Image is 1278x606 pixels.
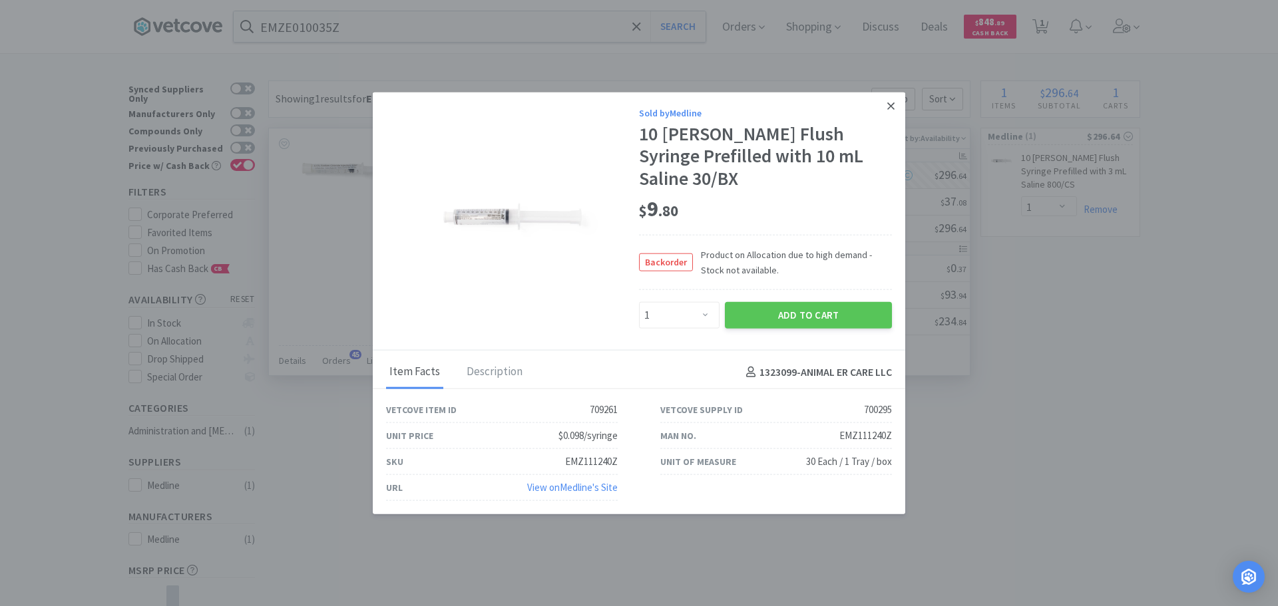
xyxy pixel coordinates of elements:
[565,454,618,470] div: EMZ111240Z
[741,363,892,380] h4: 1323099 - ANIMAL ER CARE LLC
[639,105,892,120] div: Sold by Medline
[386,356,443,389] div: Item Facts
[386,402,457,417] div: Vetcove Item ID
[386,428,433,443] div: Unit Price
[660,428,696,443] div: Man No.
[660,402,743,417] div: Vetcove Supply ID
[1233,561,1265,593] div: Open Intercom Messenger
[639,123,892,190] div: 10 [PERSON_NAME] Flush Syringe Prefilled with 10 mL Saline 30/BX
[426,130,599,303] img: bf423cb587904581becb037ad26b12ac_700295.jpeg
[558,428,618,444] div: $0.098/syringe
[839,428,892,444] div: EMZ111240Z
[590,402,618,418] div: 709261
[463,356,526,389] div: Description
[693,247,892,277] span: Product on Allocation due to high demand - Stock not available.
[639,195,678,222] span: 9
[725,302,892,329] button: Add to Cart
[660,454,736,469] div: Unit of Measure
[658,201,678,220] span: . 80
[386,480,403,495] div: URL
[527,481,618,494] a: View onMedline's Site
[806,454,892,470] div: 30 Each / 1 Tray / box
[640,254,692,271] span: Backorder
[639,201,647,220] span: $
[386,454,403,469] div: SKU
[864,402,892,418] div: 700295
